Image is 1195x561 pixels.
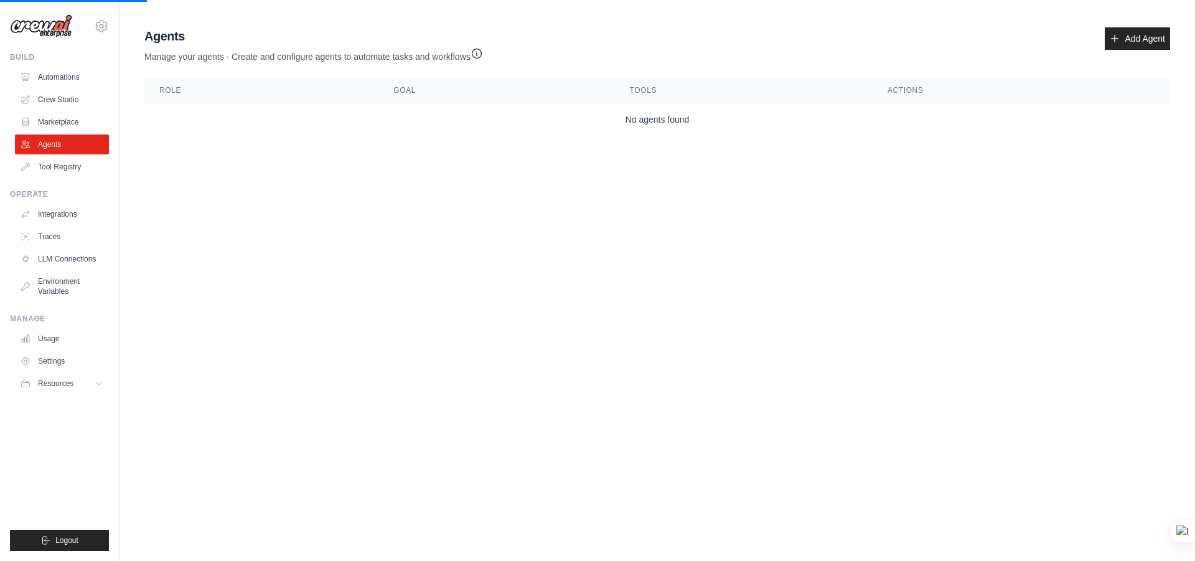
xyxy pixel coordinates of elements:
[144,103,1170,136] td: No agents found
[15,90,109,110] a: Crew Studio
[15,351,109,371] a: Settings
[15,112,109,132] a: Marketplace
[15,249,109,269] a: LLM Connections
[615,78,873,103] th: Tools
[378,78,614,103] th: Goal
[10,314,109,324] div: Manage
[15,374,109,394] button: Resources
[15,227,109,247] a: Traces
[15,157,109,177] a: Tool Registry
[144,27,483,45] h2: Agents
[144,45,483,63] p: Manage your agents - Create and configure agents to automate tasks and workflows
[38,379,73,389] span: Resources
[10,530,109,551] button: Logout
[15,204,109,224] a: Integrations
[55,535,78,545] span: Logout
[10,52,109,62] div: Build
[15,329,109,349] a: Usage
[1105,27,1170,50] a: Add Agent
[10,189,109,199] div: Operate
[15,271,109,301] a: Environment Variables
[10,14,72,38] img: Logo
[873,78,1170,103] th: Actions
[15,67,109,87] a: Automations
[15,134,109,154] a: Agents
[144,78,378,103] th: Role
